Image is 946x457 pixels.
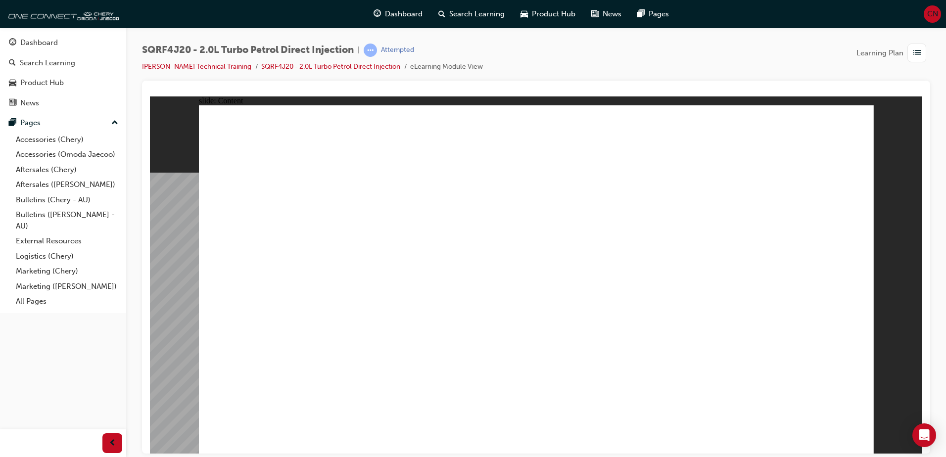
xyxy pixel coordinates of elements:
a: Product Hub [4,74,122,92]
a: Search Learning [4,54,122,72]
button: CN [924,5,941,23]
a: Marketing ([PERSON_NAME]) [12,279,122,294]
span: Pages [649,8,669,20]
span: search-icon [9,59,16,68]
a: Bulletins ([PERSON_NAME] - AU) [12,207,122,233]
span: CN [927,8,938,20]
span: car-icon [520,8,528,20]
a: Accessories (Chery) [12,132,122,147]
span: search-icon [438,8,445,20]
div: Open Intercom Messenger [912,423,936,447]
a: Aftersales (Chery) [12,162,122,178]
a: Dashboard [4,34,122,52]
img: oneconnect [5,4,119,24]
a: pages-iconPages [629,4,677,24]
span: car-icon [9,79,16,88]
span: SQRF4J20 - 2.0L Turbo Petrol Direct Injection [142,45,354,56]
div: Dashboard [20,37,58,48]
button: Pages [4,114,122,132]
a: [PERSON_NAME] Technical Training [142,62,251,71]
span: Product Hub [532,8,575,20]
span: Search Learning [449,8,505,20]
div: News [20,97,39,109]
span: Dashboard [385,8,423,20]
span: list-icon [913,47,921,59]
span: pages-icon [9,119,16,128]
li: eLearning Module View [410,61,483,73]
span: news-icon [591,8,599,20]
a: car-iconProduct Hub [513,4,583,24]
a: SQRF4J20 - 2.0L Turbo Petrol Direct Injection [261,62,400,71]
span: | [358,45,360,56]
a: Accessories (Omoda Jaecoo) [12,147,122,162]
a: Logistics (Chery) [12,249,122,264]
span: Learning Plan [856,47,903,59]
button: Learning Plan [856,44,930,62]
a: news-iconNews [583,4,629,24]
a: Bulletins (Chery - AU) [12,192,122,208]
span: guage-icon [9,39,16,47]
div: Attempted [381,46,414,55]
button: DashboardSearch LearningProduct HubNews [4,32,122,114]
div: Product Hub [20,77,64,89]
a: External Resources [12,233,122,249]
span: news-icon [9,99,16,108]
div: Search Learning [20,57,75,69]
span: pages-icon [637,8,645,20]
div: Pages [20,117,41,129]
span: learningRecordVerb_ATTEMPT-icon [364,44,377,57]
a: All Pages [12,294,122,309]
a: guage-iconDashboard [366,4,430,24]
span: prev-icon [109,437,116,450]
span: News [603,8,621,20]
a: Aftersales ([PERSON_NAME]) [12,177,122,192]
span: guage-icon [374,8,381,20]
span: up-icon [111,117,118,130]
a: Marketing (Chery) [12,264,122,279]
a: search-iconSearch Learning [430,4,513,24]
a: News [4,94,122,112]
